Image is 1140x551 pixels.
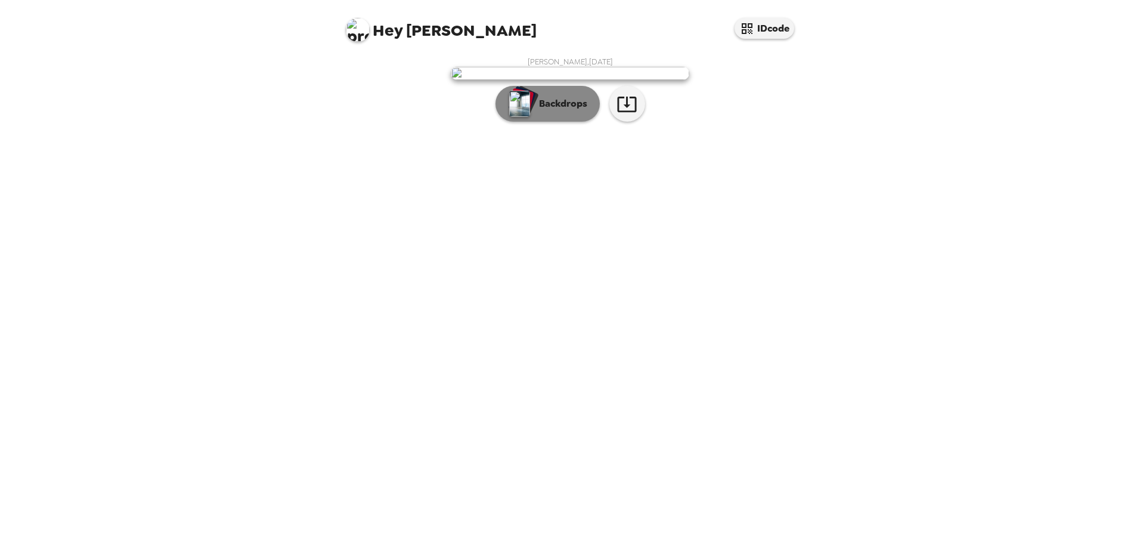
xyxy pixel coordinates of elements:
img: profile pic [346,18,370,42]
button: IDcode [735,18,794,39]
span: [PERSON_NAME] [346,12,537,39]
span: [PERSON_NAME] , [DATE] [528,57,613,67]
img: user [451,67,689,80]
span: Hey [373,20,402,41]
button: Backdrops [495,86,600,122]
p: Backdrops [533,97,587,111]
